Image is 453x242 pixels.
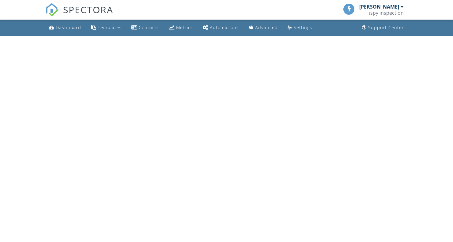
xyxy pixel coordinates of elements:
[360,22,406,33] a: Support Center
[255,25,278,30] div: Advanced
[89,22,124,33] a: Templates
[166,22,195,33] a: Metrics
[45,8,113,21] a: SPECTORA
[56,25,81,30] div: Dashboard
[139,25,159,30] div: Contacts
[369,10,404,16] div: ispy inspection
[176,25,193,30] div: Metrics
[47,22,84,33] a: Dashboard
[368,25,404,30] div: Support Center
[246,22,280,33] a: Advanced
[129,22,161,33] a: Contacts
[359,4,399,10] div: [PERSON_NAME]
[63,3,113,16] span: SPECTORA
[285,22,315,33] a: Settings
[98,25,122,30] div: Templates
[200,22,241,33] a: Automations (Basic)
[210,25,239,30] div: Automations
[45,3,59,17] img: The Best Home Inspection Software - Spectora
[294,25,312,30] div: Settings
